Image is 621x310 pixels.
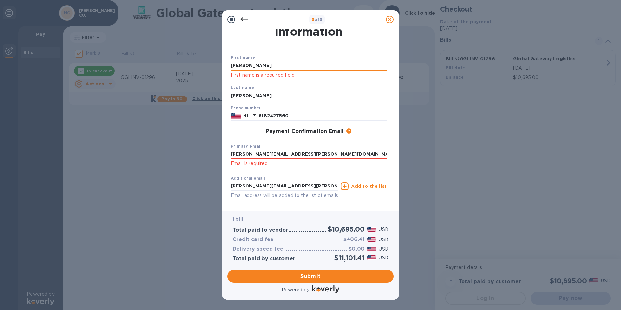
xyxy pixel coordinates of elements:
[233,237,273,243] h3: Credit card fee
[328,225,365,233] h2: $10,695.00
[231,144,262,149] b: Primary email
[379,226,388,233] p: USD
[231,85,254,90] b: Last name
[312,285,339,293] img: Logo
[367,247,376,251] img: USD
[379,254,388,261] p: USD
[244,112,248,119] p: +1
[379,246,388,252] p: USD
[334,254,365,262] h2: $11,101.41
[231,61,387,71] input: Enter your first name
[233,216,243,222] b: 1 bill
[233,227,288,233] h3: Total paid to vendor
[231,112,241,119] img: US
[282,286,309,293] p: Powered by
[312,17,314,22] span: 3
[259,111,387,121] input: Enter your phone number
[367,227,376,232] img: USD
[231,71,387,79] p: First name is a required field
[227,270,394,283] button: Submit
[312,17,323,22] b: of 3
[231,192,338,199] p: Email address will be added to the list of emails
[266,128,344,135] h3: Payment Confirmation Email
[379,236,388,243] p: USD
[343,237,365,243] h3: $406.41
[231,176,265,180] label: Additional email
[233,246,283,252] h3: Delivery speed fee
[351,184,387,189] u: Add to the list
[231,11,387,38] h1: Payment Contact Information
[231,181,338,191] input: Enter additional email
[231,149,387,159] input: Enter your primary name
[231,160,387,167] p: Email is required
[233,272,388,280] span: Submit
[367,255,376,260] img: USD
[231,91,387,101] input: Enter your last name
[367,237,376,242] img: USD
[233,256,295,262] h3: Total paid by customer
[231,55,255,60] b: First name
[231,106,260,110] label: Phone number
[349,246,365,252] h3: $0.00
